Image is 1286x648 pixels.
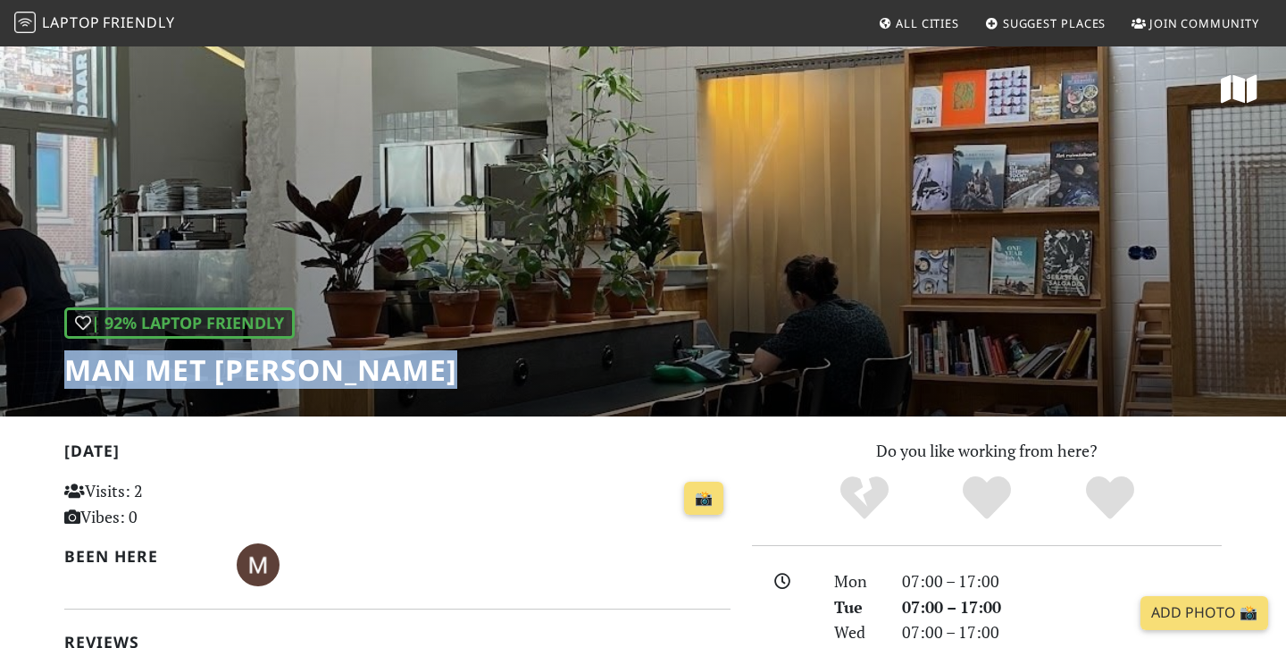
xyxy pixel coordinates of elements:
[752,438,1222,464] p: Do you like working from here?
[1140,596,1268,630] a: Add Photo 📸
[64,478,272,530] p: Visits: 2 Vibes: 0
[1048,474,1172,523] div: Definitely!
[823,568,891,594] div: Mon
[891,619,1232,645] div: 07:00 – 17:00
[14,8,175,39] a: LaptopFriendly LaptopFriendly
[871,7,966,39] a: All Cities
[64,547,215,566] h2: Been here
[64,353,457,387] h1: Man met [PERSON_NAME]
[14,12,36,33] img: LaptopFriendly
[978,7,1114,39] a: Suggest Places
[237,552,280,574] span: Margot Ridderikhoff
[803,474,926,523] div: No
[1003,15,1106,31] span: Suggest Places
[684,482,723,516] a: 📸
[103,13,174,32] span: Friendly
[891,594,1232,620] div: 07:00 – 17:00
[896,15,959,31] span: All Cities
[237,543,280,586] img: 3228-margot.jpg
[64,307,295,339] div: | 92% Laptop Friendly
[925,474,1048,523] div: Yes
[64,442,731,467] h2: [DATE]
[1149,15,1259,31] span: Join Community
[1124,7,1266,39] a: Join Community
[823,594,891,620] div: Tue
[42,13,100,32] span: Laptop
[823,619,891,645] div: Wed
[891,568,1232,594] div: 07:00 – 17:00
